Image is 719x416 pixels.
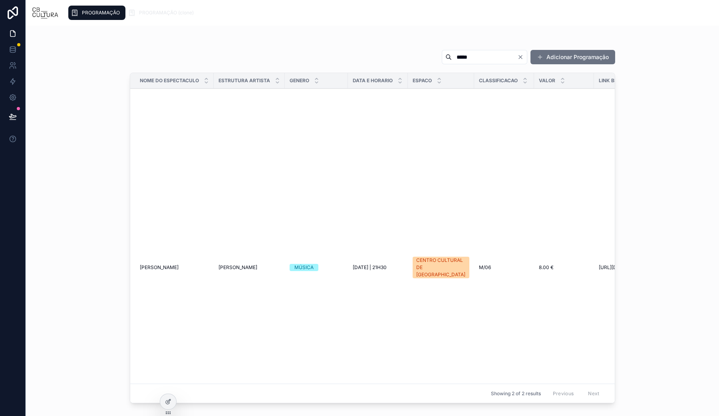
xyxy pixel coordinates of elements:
span: [PERSON_NAME] [218,264,257,271]
a: MÚSICA [290,264,343,271]
span: Showing 2 of 2 results [491,390,541,397]
a: [DATE] | 21H30 [353,264,403,271]
span: Valor [539,77,555,84]
span: Espaco [413,77,432,84]
span: Nome Do Espectaculo [140,77,199,84]
button: Clear [517,54,527,60]
span: M/06 [479,264,491,271]
a: [URL][DOMAIN_NAME] [599,264,670,271]
div: CENTRO CULTURAL DE [GEOGRAPHIC_DATA] [416,257,465,278]
span: Data E Horario [353,77,393,84]
span: [URL][DOMAIN_NAME] [599,264,650,271]
span: Genero [290,77,309,84]
div: scrollable content [65,4,713,22]
span: Link Bilheteira [599,77,639,84]
a: PROGRAMAÇÃO (clone) [125,6,199,20]
a: PROGRAMAÇÃO [68,6,125,20]
a: [PERSON_NAME] [140,264,209,271]
span: PROGRAMAÇÃO [82,10,120,16]
span: [DATE] | 21H30 [353,264,387,271]
button: Adicionar Programação [530,50,615,64]
a: [PERSON_NAME] [218,264,280,271]
span: Classificacao [479,77,518,84]
div: MÚSICA [294,264,314,271]
span: PROGRAMAÇÃO (clone) [139,10,194,16]
a: 8.00 € [539,264,589,271]
span: Estrutura Artista [218,77,270,84]
span: [PERSON_NAME] [140,264,179,271]
a: M/06 [479,264,529,271]
img: App logo [32,6,59,19]
a: CENTRO CULTURAL DE [GEOGRAPHIC_DATA] [413,257,469,278]
span: 8.00 € [539,264,554,271]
